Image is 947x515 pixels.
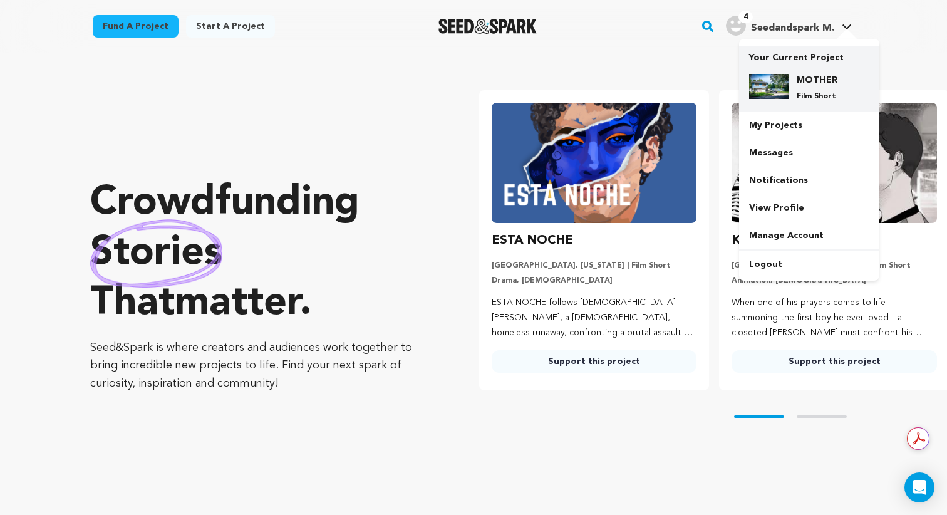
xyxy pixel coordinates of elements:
[749,46,869,64] p: Your Current Project
[492,103,697,223] img: ESTA NOCHE image
[739,112,879,139] a: My Projects
[175,284,299,324] span: matter
[749,46,869,112] a: Your Current Project MOTHER Film Short
[90,179,429,329] p: Crowdfunding that .
[90,219,222,288] img: hand sketched image
[732,231,783,251] h3: Khutbah
[739,139,879,167] a: Messages
[732,103,937,223] img: Khutbah image
[492,276,697,286] p: Drama, [DEMOGRAPHIC_DATA]
[904,472,934,502] div: Open Intercom Messenger
[739,222,879,249] a: Manage Account
[739,251,879,278] a: Logout
[492,231,573,251] h3: ESTA NOCHE
[492,350,697,373] a: Support this project
[723,13,854,39] span: Seedandspark M.'s Profile
[739,194,879,222] a: View Profile
[797,74,842,86] h4: MOTHER
[738,11,753,23] span: 4
[797,91,842,101] p: Film Short
[186,15,275,38] a: Start a project
[732,296,937,340] p: When one of his prayers comes to life—summoning the first boy he ever loved—a closeted [PERSON_NA...
[751,23,834,33] span: Seedandspark M.
[438,19,537,34] a: Seed&Spark Homepage
[726,16,834,36] div: Seedandspark M.'s Profile
[438,19,537,34] img: Seed&Spark Logo Dark Mode
[90,339,429,393] p: Seed&Spark is where creators and audiences work together to bring incredible new projects to life...
[492,261,697,271] p: [GEOGRAPHIC_DATA], [US_STATE] | Film Short
[739,167,879,194] a: Notifications
[732,350,937,373] a: Support this project
[749,74,789,99] img: 8e2fd628a0b4876f.jpg
[726,16,746,36] img: user.png
[492,296,697,340] p: ESTA NOCHE follows [DEMOGRAPHIC_DATA] [PERSON_NAME], a [DEMOGRAPHIC_DATA], homeless runaway, conf...
[723,13,854,36] a: Seedandspark M.'s Profile
[93,15,179,38] a: Fund a project
[732,261,937,271] p: [GEOGRAPHIC_DATA], [US_STATE] | Film Short
[732,276,937,286] p: Animation, [DEMOGRAPHIC_DATA]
